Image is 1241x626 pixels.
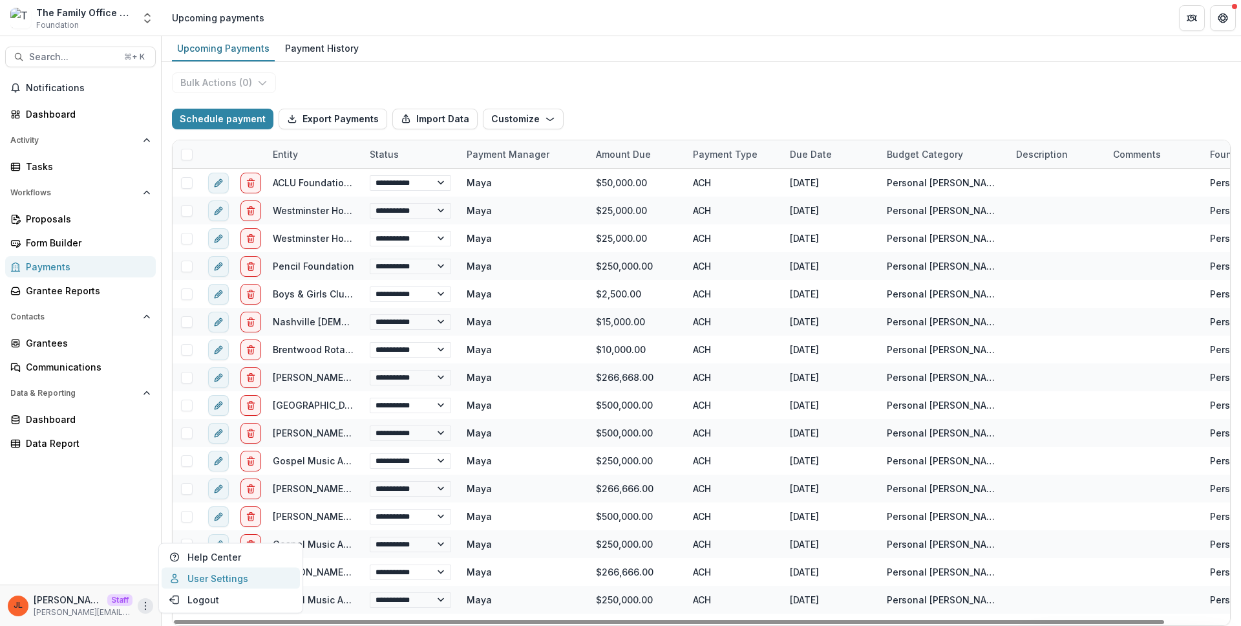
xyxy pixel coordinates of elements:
[588,280,685,308] div: $2,500.00
[265,140,362,168] div: Entity
[5,130,156,151] button: Open Activity
[362,147,407,161] div: Status
[240,506,261,527] button: delete
[208,479,229,499] button: edit
[467,315,492,329] div: Maya
[26,160,145,173] div: Tasks
[273,316,489,327] a: Nashville [DEMOGRAPHIC_DATA]/510 Foundation
[467,204,492,217] div: Maya
[36,19,79,31] span: Foundation
[685,558,782,586] div: ACH
[467,398,492,412] div: Maya
[685,224,782,252] div: ACH
[782,308,879,336] div: [DATE]
[588,502,685,530] div: $500,000.00
[782,447,879,475] div: [DATE]
[5,256,156,277] a: Payments
[782,391,879,419] div: [DATE]
[685,502,782,530] div: ACH
[588,252,685,280] div: $250,000.00
[208,228,229,249] button: edit
[29,52,116,63] span: Search...
[1179,5,1205,31] button: Partners
[5,182,156,203] button: Open Workflows
[10,312,138,321] span: Contacts
[887,454,1001,468] div: Personal [PERSON_NAME]
[782,197,879,224] div: [DATE]
[782,336,879,363] div: [DATE]
[467,565,492,579] div: Maya
[5,433,156,454] a: Data Report
[685,447,782,475] div: ACH
[208,451,229,471] button: edit
[5,156,156,177] a: Tasks
[467,593,492,607] div: Maya
[273,400,365,411] a: [GEOGRAPHIC_DATA]
[459,140,588,168] div: Payment Manager
[782,280,879,308] div: [DATE]
[26,360,145,374] div: Communications
[467,232,492,245] div: Maya
[26,437,145,450] div: Data Report
[273,455,390,466] a: Gospel Music Association
[273,177,416,188] a: ACLU Foundation of [US_STATE]
[685,140,782,168] div: Payment Type
[172,36,275,61] a: Upcoming Payments
[685,336,782,363] div: ACH
[588,586,685,614] div: $250,000.00
[5,356,156,378] a: Communications
[240,340,261,360] button: delete
[172,72,276,93] button: Bulk Actions (0)
[208,256,229,277] button: edit
[588,530,685,558] div: $250,000.00
[208,340,229,360] button: edit
[685,586,782,614] div: ACH
[208,173,229,193] button: edit
[240,256,261,277] button: delete
[208,423,229,444] button: edit
[240,479,261,499] button: delete
[879,140,1008,168] div: Budget Category
[588,558,685,586] div: $266,666.00
[887,398,1001,412] div: Personal [PERSON_NAME]
[26,413,145,426] div: Dashboard
[362,140,459,168] div: Status
[782,502,879,530] div: [DATE]
[26,83,151,94] span: Notifications
[10,136,138,145] span: Activity
[782,252,879,280] div: [DATE]
[240,451,261,471] button: delete
[273,539,390,550] a: Gospel Music Association
[392,109,478,129] button: Import Data
[34,607,133,618] p: [PERSON_NAME][EMAIL_ADDRESS][DOMAIN_NAME]
[280,36,364,61] a: Payment History
[1210,5,1236,31] button: Get Help
[273,344,377,355] a: Brentwood Rotary Club
[14,601,23,610] div: Jeanne Locker
[208,367,229,388] button: edit
[685,530,782,558] div: ACH
[240,284,261,305] button: delete
[279,109,387,129] button: Export Payments
[782,140,879,168] div: Due Date
[34,593,102,607] p: [PERSON_NAME]
[685,308,782,336] div: ACH
[459,147,557,161] div: Payment Manager
[240,395,261,416] button: delete
[208,200,229,221] button: edit
[887,176,1001,189] div: Personal [PERSON_NAME]
[588,475,685,502] div: $266,666.00
[5,280,156,301] a: Grantee Reports
[782,363,879,391] div: [DATE]
[467,426,492,440] div: Maya
[240,173,261,193] button: delete
[273,372,512,383] a: [PERSON_NAME][GEOGRAPHIC_DATA][PERSON_NAME]
[36,6,133,19] div: The Family Office Personal Giving
[782,586,879,614] div: [DATE]
[240,228,261,249] button: delete
[685,363,782,391] div: ACH
[879,147,971,161] div: Budget Category
[5,78,156,98] button: Notifications
[273,288,513,299] a: Boys & Girls Clubs of [GEOGRAPHIC_DATA][US_STATE]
